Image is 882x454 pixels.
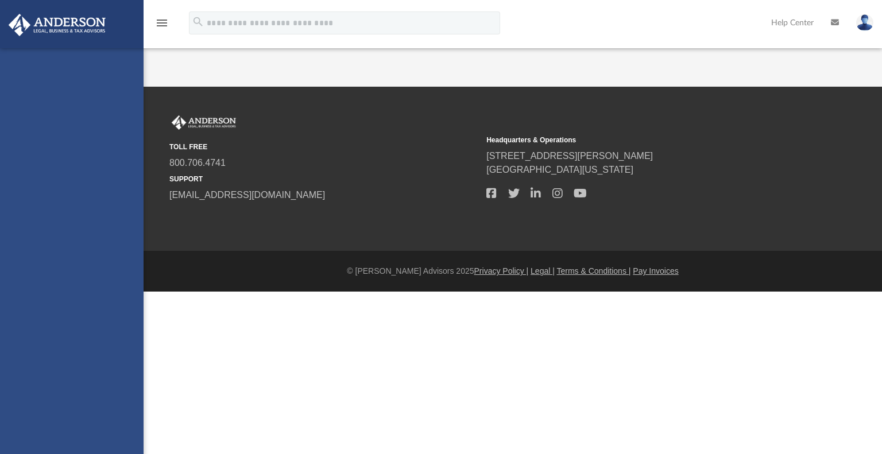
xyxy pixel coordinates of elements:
a: Terms & Conditions | [557,266,631,275]
small: SUPPORT [169,174,478,184]
i: search [192,15,204,28]
img: User Pic [856,14,873,31]
i: menu [155,16,169,30]
a: [STREET_ADDRESS][PERSON_NAME] [486,151,653,161]
a: 800.706.4741 [169,158,226,168]
div: © [PERSON_NAME] Advisors 2025 [144,265,882,277]
a: [EMAIL_ADDRESS][DOMAIN_NAME] [169,190,325,200]
img: Anderson Advisors Platinum Portal [5,14,109,36]
small: TOLL FREE [169,142,478,152]
a: Pay Invoices [633,266,678,275]
a: Privacy Policy | [474,266,529,275]
a: menu [155,22,169,30]
a: Legal | [531,266,555,275]
img: Anderson Advisors Platinum Portal [169,115,238,130]
a: [GEOGRAPHIC_DATA][US_STATE] [486,165,633,174]
small: Headquarters & Operations [486,135,795,145]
